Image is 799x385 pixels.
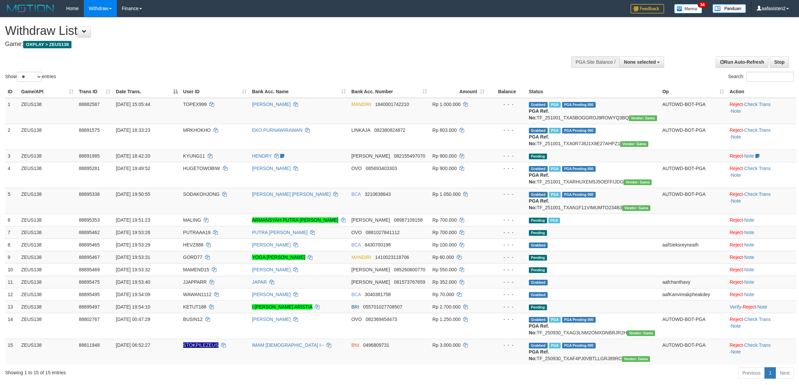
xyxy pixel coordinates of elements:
[490,254,523,261] div: - - -
[183,279,207,285] span: JJAPPARR
[744,279,754,285] a: Note
[79,304,100,310] span: 88895497
[776,367,794,379] a: Next
[549,128,561,133] span: Marked by aafpengsreynich
[116,304,150,310] span: [DATE] 19:54:10
[490,291,523,298] div: - - -
[490,217,523,223] div: - - -
[490,316,523,323] div: - - -
[433,267,457,272] span: Rp 550.000
[351,217,390,223] span: [PERSON_NAME]
[529,128,548,133] span: Grabbed
[562,343,596,348] span: PGA Pending
[433,255,454,260] span: Rp 60.000
[18,124,76,150] td: ZEUS138
[727,124,796,150] td: · ·
[183,166,220,171] span: HUGETOWOBIW
[730,127,743,133] a: Reject
[744,127,771,133] a: Check Trans
[744,153,754,159] a: Note
[116,166,150,171] span: [DATE] 19:49:52
[487,86,526,98] th: Balance
[526,124,660,150] td: TF_251001_TXA0R7J8J1X8E27AHPZ1
[351,153,390,159] span: [PERSON_NAME]
[365,242,391,248] span: Copy 8430700198 to clipboard
[433,166,457,171] span: Rp 900.000
[366,317,397,322] span: Copy 082369454473 to clipboard
[433,279,457,285] span: Rp 352.000
[549,343,561,348] span: Marked by aafsreyleap
[18,313,76,339] td: ZEUS138
[79,267,100,272] span: 88895469
[18,98,76,124] td: ZEUS138
[727,313,796,339] td: · ·
[5,214,18,226] td: 6
[620,141,648,147] span: Vendor URL: https://trx31.1velocity.biz
[490,101,523,108] div: - - -
[351,317,362,322] span: OVO
[116,153,150,159] span: [DATE] 18:42:20
[433,304,461,310] span: Rp 2.700.000
[731,349,741,354] a: Note
[113,86,180,98] th: Date Trans.: activate to sort column descending
[252,267,291,272] a: [PERSON_NAME]
[490,241,523,248] div: - - -
[183,230,211,235] span: PUTRAAA19
[363,304,402,310] span: Copy 055701027708507 to clipboard
[18,238,76,251] td: ZEUS138
[5,313,18,339] td: 14
[116,127,150,133] span: [DATE] 18:33:23
[183,153,205,159] span: KYUNG11
[183,191,220,197] span: SODAKOHJONG
[529,102,548,108] span: Grabbed
[116,292,150,297] span: [DATE] 19:54:09
[351,304,359,310] span: BRI
[183,317,203,322] span: BUSIN12
[394,217,423,223] span: Copy 08987109158 to clipboard
[526,98,660,124] td: TF_251001_TXA5BOGGROJ9ROWYQ3BQ
[526,162,660,188] td: TF_251001_TXARHUXEM5J5OEFFIJDG
[529,242,548,248] span: Grabbed
[5,98,18,124] td: 1
[433,102,461,107] span: Rp 1.000.000
[549,102,561,108] span: Marked by aafnoeunsreypich
[770,56,789,68] a: Stop
[731,108,741,114] a: Note
[79,255,100,260] span: 88895467
[183,127,211,133] span: MRKHOKHO
[433,153,457,159] span: Rp 900.000
[660,339,727,365] td: AUTOWD-BOT-PGA
[116,342,150,348] span: [DATE] 06:52:27
[183,267,209,272] span: MAMEND15
[727,339,796,365] td: · ·
[5,124,18,150] td: 2
[674,4,702,13] img: Button%20Memo.svg
[5,3,56,13] img: MOTION_logo.png
[549,192,561,198] span: Marked by aafnoeunsreypich
[116,242,150,248] span: [DATE] 19:53:29
[18,162,76,188] td: ZEUS138
[252,342,324,348] a: IMAM [DEMOGRAPHIC_DATA] I--
[5,300,18,313] td: 13
[660,276,727,288] td: aafchanthavy
[116,230,150,235] span: [DATE] 19:53:26
[529,172,549,184] b: PGA Ref. No:
[744,217,754,223] a: Note
[366,230,400,235] span: Copy 0881027841112 to clipboard
[730,217,743,223] a: Reject
[730,230,743,235] a: Reject
[430,86,487,98] th: Amount: activate to sort column ascending
[351,342,359,348] span: BNI
[746,72,794,82] input: Search:
[731,198,741,204] a: Note
[5,72,56,82] label: Show entries
[730,304,741,310] a: Verify
[79,242,100,248] span: 88895465
[116,191,150,197] span: [DATE] 19:50:55
[18,276,76,288] td: ZEUS138
[394,267,425,272] span: Copy 085260600770 to clipboard
[490,266,523,273] div: - - -
[5,86,18,98] th: ID
[351,230,362,235] span: OVO
[433,230,457,235] span: Rp 700.000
